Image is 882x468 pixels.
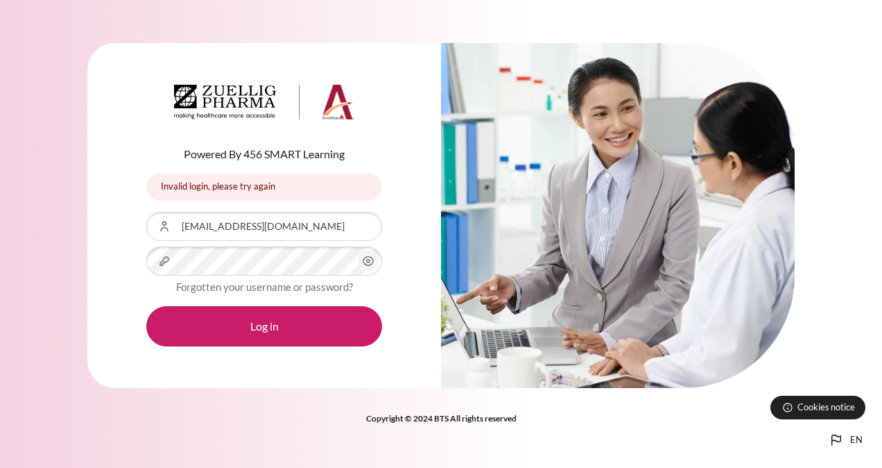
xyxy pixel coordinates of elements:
p: Powered By 456 SMART Learning [146,146,382,162]
button: Languages [822,426,868,454]
img: Architeck [174,85,354,119]
span: en [850,433,863,447]
a: Forgotten your username or password? [176,281,353,293]
button: Cookies notice [770,396,865,419]
a: Architeck [174,85,354,125]
strong: Copyright © 2024 BTS All rights reserved [366,413,517,424]
div: Invalid login, please try again [146,174,382,201]
button: Log in [146,306,382,346]
span: Cookies notice [797,401,855,414]
input: Username or Email Address [146,212,382,241]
